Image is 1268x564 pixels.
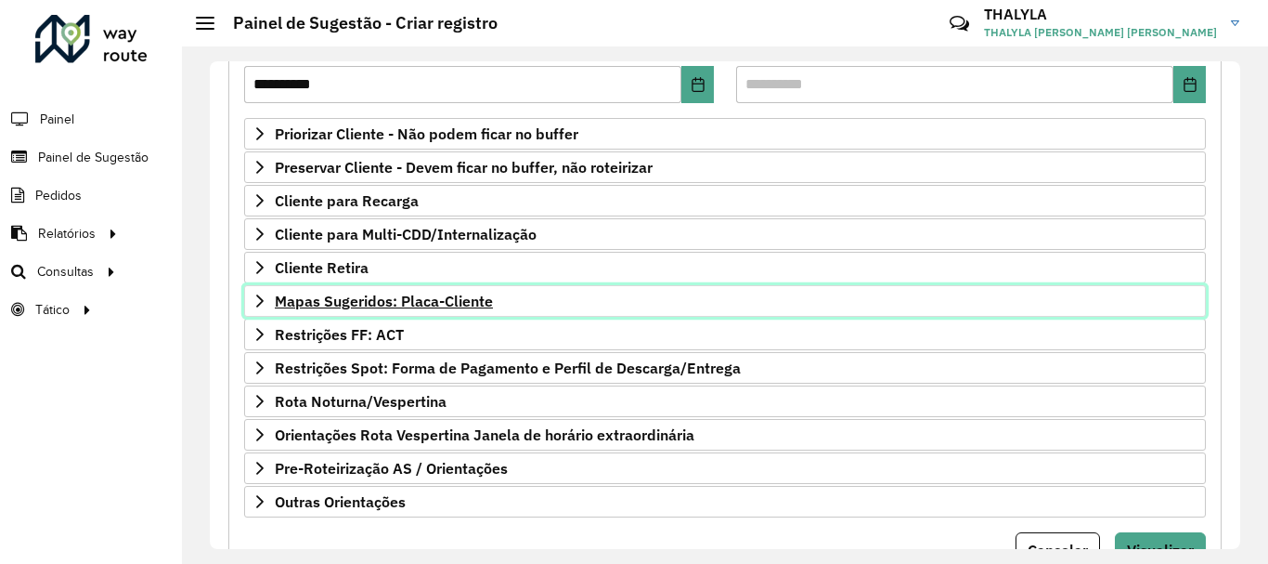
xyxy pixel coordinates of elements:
[244,185,1206,216] a: Cliente para Recarga
[275,126,578,141] span: Priorizar Cliente - Não podem ficar no buffer
[244,486,1206,518] a: Outras Orientações
[275,427,694,442] span: Orientações Rota Vespertina Janela de horário extraordinária
[1028,541,1088,559] span: Cancelar
[40,110,74,129] span: Painel
[275,494,406,509] span: Outras Orientações
[1127,541,1194,559] span: Visualizar
[275,193,419,208] span: Cliente para Recarga
[244,386,1206,417] a: Rota Noturna/Vespertina
[275,160,653,175] span: Preservar Cliente - Devem ficar no buffer, não roteirizar
[275,394,446,409] span: Rota Noturna/Vespertina
[35,300,70,320] span: Tático
[244,252,1206,283] a: Cliente Retira
[244,151,1206,183] a: Preservar Cliente - Devem ficar no buffer, não roteirizar
[984,24,1217,41] span: THALYLA [PERSON_NAME] [PERSON_NAME]
[939,4,979,44] a: Contato Rápido
[275,227,537,242] span: Cliente para Multi-CDD/Internalização
[244,453,1206,484] a: Pre-Roteirização AS / Orientações
[214,13,498,33] h2: Painel de Sugestão - Criar registro
[1173,66,1206,103] button: Choose Date
[681,66,714,103] button: Choose Date
[244,118,1206,150] a: Priorizar Cliente - Não podem ficar no buffer
[244,419,1206,451] a: Orientações Rota Vespertina Janela de horário extraordinária
[38,148,149,167] span: Painel de Sugestão
[984,6,1217,23] h3: THALYLA
[244,319,1206,350] a: Restrições FF: ACT
[275,327,404,342] span: Restrições FF: ACT
[275,294,493,308] span: Mapas Sugeridos: Placa-Cliente
[35,186,82,205] span: Pedidos
[244,218,1206,250] a: Cliente para Multi-CDD/Internalização
[275,260,369,275] span: Cliente Retira
[37,262,94,282] span: Consultas
[275,361,741,375] span: Restrições Spot: Forma de Pagamento e Perfil de Descarga/Entrega
[244,352,1206,384] a: Restrições Spot: Forma de Pagamento e Perfil de Descarga/Entrega
[244,285,1206,317] a: Mapas Sugeridos: Placa-Cliente
[275,461,508,476] span: Pre-Roteirização AS / Orientações
[38,224,96,243] span: Relatórios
